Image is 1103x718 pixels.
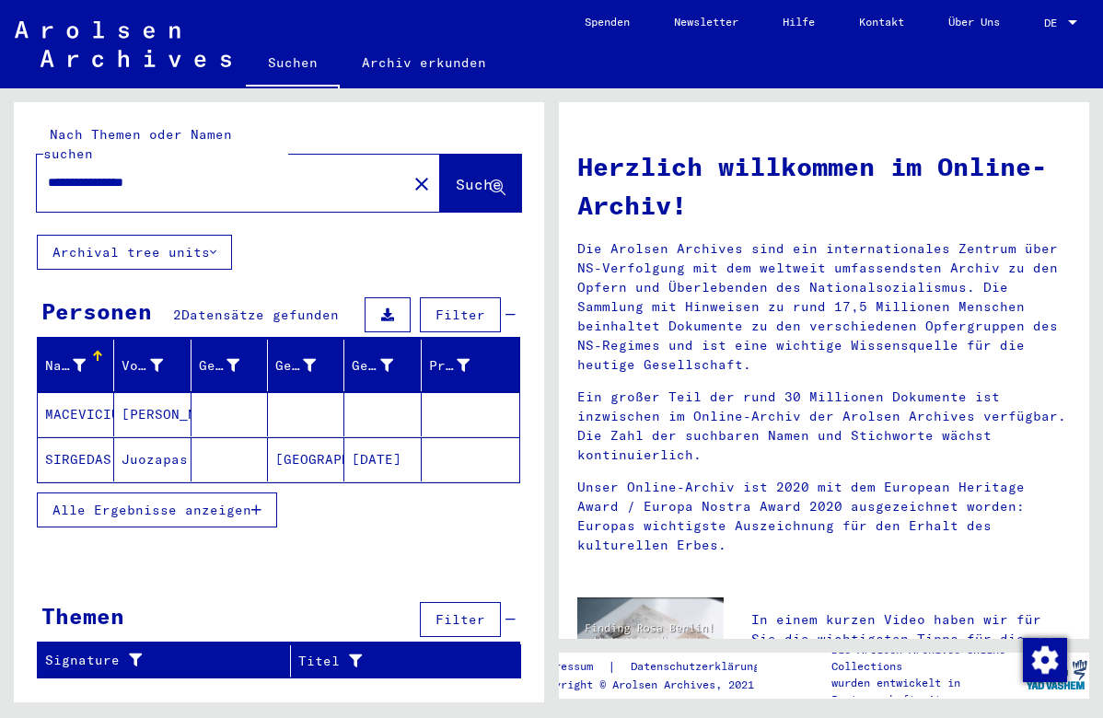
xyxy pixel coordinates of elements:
[577,147,1071,225] h1: Herzlich willkommen im Online-Archiv!
[435,307,485,323] span: Filter
[831,642,1023,675] p: Die Arolsen Archives Online-Collections
[37,492,277,527] button: Alle Ergebnisse anzeigen
[268,340,344,391] mat-header-cell: Geburt‏
[429,351,497,380] div: Prisoner #
[456,175,502,193] span: Suche
[122,356,162,376] div: Vorname
[435,611,485,628] span: Filter
[344,340,421,391] mat-header-cell: Geburtsdatum
[122,351,190,380] div: Vorname
[422,340,519,391] mat-header-cell: Prisoner #
[577,478,1071,555] p: Unser Online-Archiv ist 2020 mit dem European Heritage Award / Europa Nostra Award 2020 ausgezeic...
[173,307,181,323] span: 2
[751,610,1071,688] p: In einem kurzen Video haben wir für Sie die wichtigsten Tipps für die Suche im Online-Archiv zusa...
[535,657,782,677] div: |
[181,307,339,323] span: Datensätze gefunden
[420,297,501,332] button: Filter
[45,646,290,676] div: Signature
[577,239,1071,375] p: Die Arolsen Archives sind ein internationales Zentrum über NS-Verfolgung mit dem weltweit umfasse...
[37,235,232,270] button: Archival tree units
[403,165,440,202] button: Clear
[43,126,232,162] mat-label: Nach Themen oder Namen suchen
[45,651,267,670] div: Signature
[577,597,724,677] img: video.jpg
[420,602,501,637] button: Filter
[535,657,608,677] a: Impressum
[41,599,124,632] div: Themen
[52,502,251,518] span: Alle Ergebnisse anzeigen
[344,437,421,481] mat-cell: [DATE]
[352,356,392,376] div: Geburtsdatum
[1044,17,1064,29] span: DE
[192,340,268,391] mat-header-cell: Geburtsname
[114,437,191,481] mat-cell: Juozapas
[298,652,475,671] div: Titel
[411,173,433,195] mat-icon: close
[199,356,239,376] div: Geburtsname
[616,657,782,677] a: Datenschutzerklärung
[246,41,340,88] a: Suchen
[440,155,521,212] button: Suche
[45,351,113,380] div: Nachname
[340,41,508,85] a: Archiv erkunden
[831,675,1023,708] p: wurden entwickelt in Partnerschaft mit
[298,646,498,676] div: Titel
[45,356,86,376] div: Nachname
[429,356,470,376] div: Prisoner #
[199,351,267,380] div: Geburtsname
[535,677,782,693] p: Copyright © Arolsen Archives, 2021
[275,351,343,380] div: Geburt‏
[38,392,114,436] mat-cell: MACEVICIUS
[1023,638,1067,682] img: Zustimmung ändern
[38,340,114,391] mat-header-cell: Nachname
[577,388,1071,465] p: Ein großer Teil der rund 30 Millionen Dokumente ist inzwischen im Online-Archiv der Arolsen Archi...
[41,295,152,328] div: Personen
[352,351,420,380] div: Geburtsdatum
[38,437,114,481] mat-cell: SIRGEDAS
[268,437,344,481] mat-cell: [GEOGRAPHIC_DATA]
[114,392,191,436] mat-cell: [PERSON_NAME]
[15,21,231,67] img: Arolsen_neg.svg
[114,340,191,391] mat-header-cell: Vorname
[275,356,316,376] div: Geburt‏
